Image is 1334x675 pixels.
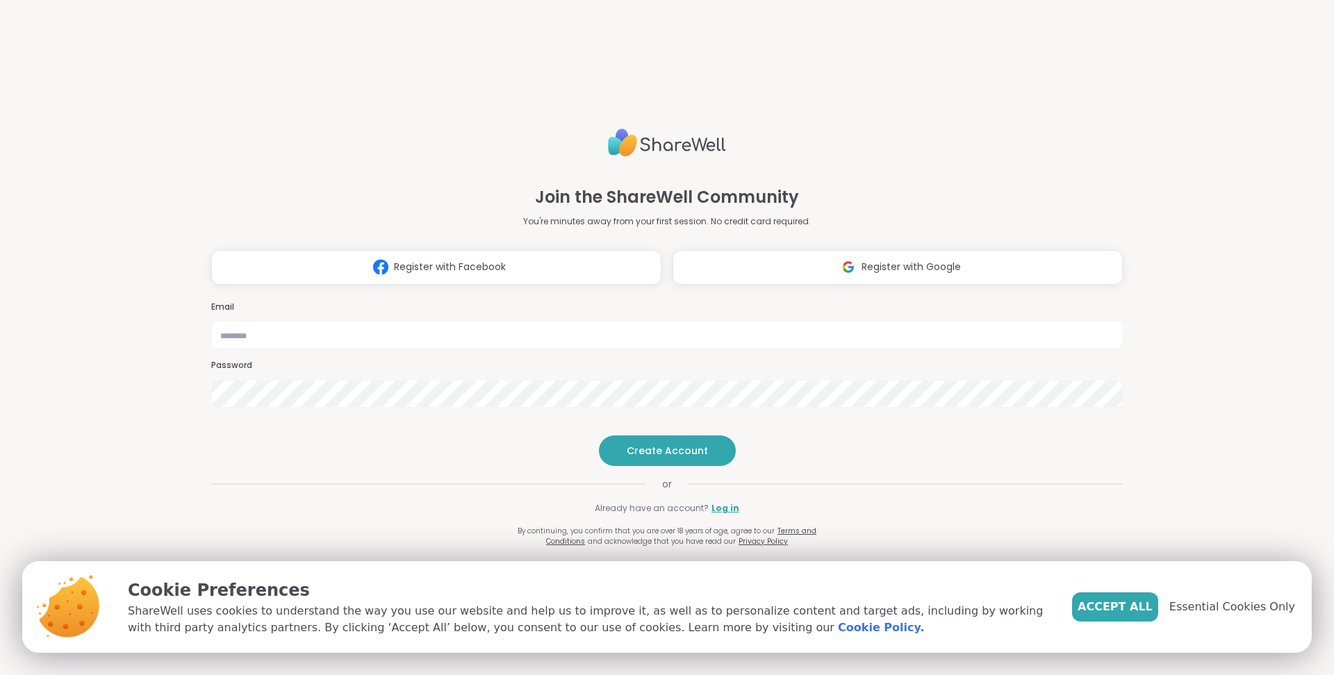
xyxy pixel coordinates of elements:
[128,603,1050,636] p: ShareWell uses cookies to understand the way you use our website and help us to improve it, as we...
[1078,599,1153,615] span: Accept All
[128,578,1050,603] p: Cookie Preferences
[627,444,708,458] span: Create Account
[838,619,924,636] a: Cookie Policy.
[645,477,689,491] span: or
[608,123,726,162] img: ShareWell Logo
[599,435,736,466] button: Create Account
[523,215,811,228] p: You're minutes away from your first session. No credit card required.
[211,301,1123,313] h3: Email
[546,526,816,547] a: Terms and Conditions
[394,260,506,274] span: Register with Facebook
[368,254,394,280] img: ShareWell Logomark
[211,250,661,285] button: Register with Facebook
[862,260,961,274] span: Register with Google
[518,526,775,536] span: By continuing, you confirm that you are over 18 years of age, agree to our
[595,502,709,515] span: Already have an account?
[588,536,736,547] span: and acknowledge that you have read our
[739,536,788,547] a: Privacy Policy
[1169,599,1295,615] span: Essential Cookies Only
[211,360,1123,372] h3: Password
[835,254,862,280] img: ShareWell Logomark
[535,185,799,210] h1: Join the ShareWell Community
[673,250,1123,285] button: Register with Google
[711,502,739,515] a: Log in
[1072,592,1158,622] button: Accept All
